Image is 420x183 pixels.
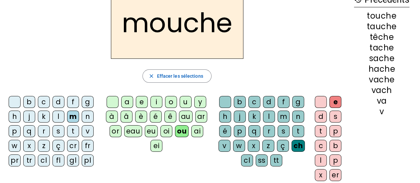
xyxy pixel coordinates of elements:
[263,111,275,123] div: l
[38,140,50,152] div: z
[256,154,268,166] div: ss
[292,111,304,123] div: n
[82,111,94,123] div: n
[67,125,79,137] div: t
[124,125,142,137] div: eau
[9,154,21,166] div: pr
[164,111,176,123] div: ê
[233,140,245,152] div: w
[145,125,158,137] div: eu
[9,125,21,137] div: p
[148,73,154,79] mat-icon: close
[142,69,211,83] button: Effacer les sélections
[194,96,206,108] div: y
[292,125,304,137] div: t
[329,96,341,108] div: e
[195,111,207,123] div: ar
[52,154,64,166] div: fl
[157,72,203,80] span: Effacer les sélections
[234,96,246,108] div: b
[38,154,50,166] div: cl
[354,12,409,20] div: touche
[121,96,133,108] div: a
[270,154,282,166] div: tt
[219,125,231,137] div: é
[263,96,275,108] div: d
[354,54,409,62] div: sache
[67,111,79,123] div: m
[191,125,203,137] div: ai
[9,111,21,123] div: h
[277,140,289,152] div: ç
[329,154,341,166] div: p
[248,140,260,152] div: x
[175,125,189,137] div: ou
[110,125,122,137] div: or
[354,33,409,41] div: têche
[135,111,147,123] div: è
[23,154,35,166] div: tr
[292,140,305,152] div: ch
[263,125,275,137] div: r
[67,96,79,108] div: f
[23,111,35,123] div: j
[150,96,162,108] div: i
[262,140,274,152] div: z
[23,125,35,137] div: q
[219,111,231,123] div: h
[179,111,193,123] div: au
[278,111,290,123] div: m
[248,125,260,137] div: q
[82,140,94,152] div: fr
[234,111,246,123] div: j
[23,140,35,152] div: x
[354,97,409,105] div: va
[278,125,290,137] div: s
[329,111,341,123] div: s
[38,111,50,123] div: k
[241,154,253,166] div: cl
[234,125,246,137] div: p
[106,111,118,123] div: à
[9,140,21,152] div: w
[329,169,341,181] div: er
[354,86,409,94] div: vach
[329,140,341,152] div: b
[38,96,50,108] div: c
[315,125,327,137] div: t
[354,23,409,31] div: tauche
[150,111,162,123] div: é
[52,125,64,137] div: s
[354,65,409,73] div: hache
[136,96,148,108] div: e
[52,96,64,108] div: d
[180,96,192,108] div: u
[82,125,94,137] div: v
[248,111,260,123] div: k
[315,169,327,181] div: x
[67,154,79,166] div: gl
[82,96,94,108] div: g
[315,111,327,123] div: d
[82,154,94,166] div: pl
[150,140,162,152] div: ei
[315,140,327,152] div: c
[354,44,409,52] div: tache
[165,96,177,108] div: o
[354,108,409,116] div: v
[315,154,327,166] div: l
[52,111,64,123] div: l
[38,125,50,137] div: r
[52,140,64,152] div: ç
[248,96,260,108] div: c
[292,96,304,108] div: g
[329,125,341,137] div: p
[354,76,409,84] div: vache
[278,96,290,108] div: f
[121,111,132,123] div: â
[23,96,35,108] div: b
[218,140,230,152] div: v
[160,125,172,137] div: oi
[67,140,79,152] div: cr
